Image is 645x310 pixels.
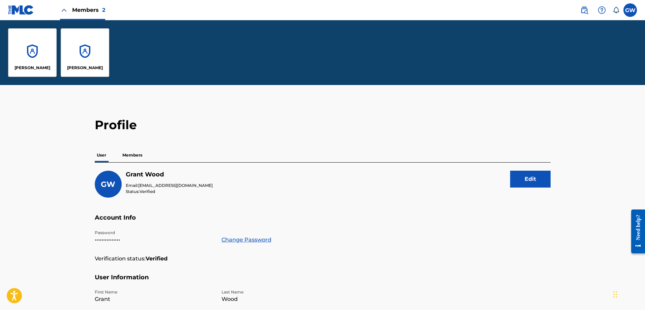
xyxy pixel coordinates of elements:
p: Verification status: [95,255,146,263]
a: Public Search [578,3,591,17]
div: User Menu [623,3,637,17]
a: Change Password [222,236,271,244]
p: Email: [126,182,213,189]
p: Grant Wood [14,65,50,71]
img: help [598,6,606,14]
p: Grant [95,295,213,303]
h5: Grant Wood [126,171,213,178]
h5: User Information [95,274,551,289]
iframe: Chat Widget [611,278,645,310]
span: 2 [102,7,105,13]
span: GW [101,180,115,189]
button: Edit [510,171,551,188]
p: First Name [95,289,213,295]
h2: Profile [95,117,551,133]
p: User [95,148,108,162]
strong: Verified [146,255,168,263]
p: Password [95,230,213,236]
div: Help [595,3,609,17]
span: Verified [140,189,155,194]
p: Wood [222,295,340,303]
div: Drag [613,284,617,305]
img: MLC Logo [8,5,34,15]
img: Close [60,6,68,14]
span: Members [72,6,105,14]
div: Notifications [613,7,619,13]
p: Jeff [67,65,103,71]
a: Accounts[PERSON_NAME] [8,28,57,77]
p: Last Name [222,289,340,295]
a: Accounts[PERSON_NAME] [61,28,109,77]
p: Members [120,148,144,162]
img: search [580,6,588,14]
iframe: Resource Center [626,204,645,259]
h5: Account Info [95,214,551,230]
p: Status: [126,189,213,195]
span: [EMAIL_ADDRESS][DOMAIN_NAME] [138,183,213,188]
p: ••••••••••••••• [95,236,213,244]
